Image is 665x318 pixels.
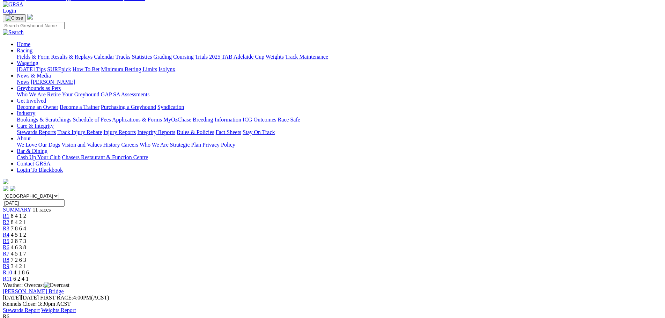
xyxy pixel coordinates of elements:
[17,73,51,79] a: News & Media
[163,117,191,123] a: MyOzChase
[11,219,26,225] span: 8 4 2 1
[3,219,9,225] a: R2
[3,288,64,294] a: [PERSON_NAME] Bridge
[11,213,26,219] span: 8 4 1 2
[40,295,73,301] span: FIRST RACE:
[17,161,50,167] a: Contact GRSA
[278,117,300,123] a: Race Safe
[243,117,276,123] a: ICG Outcomes
[17,148,47,154] a: Bar & Dining
[17,110,35,116] a: Industry
[170,142,201,148] a: Strategic Plan
[17,60,38,66] a: Wagering
[3,244,9,250] a: R6
[101,66,157,72] a: Minimum Betting Limits
[3,1,23,8] img: GRSA
[116,54,131,60] a: Tracks
[62,154,148,160] a: Chasers Restaurant & Function Centre
[17,135,31,141] a: About
[266,54,284,60] a: Weights
[209,54,264,60] a: 2025 TAB Adelaide Cup
[17,123,54,129] a: Care & Integrity
[17,54,662,60] div: Racing
[3,295,21,301] span: [DATE]
[3,238,9,244] span: R5
[47,91,99,97] a: Retire Your Greyhound
[17,129,662,135] div: Care & Integrity
[3,179,8,184] img: logo-grsa-white.png
[44,282,69,288] img: Overcast
[3,207,31,213] a: SUMMARY
[94,54,114,60] a: Calendar
[3,29,24,36] img: Search
[3,213,9,219] a: R1
[173,54,194,60] a: Coursing
[195,54,208,60] a: Trials
[47,66,71,72] a: SUREpick
[51,54,93,60] a: Results & Replays
[61,142,102,148] a: Vision and Values
[17,79,29,85] a: News
[31,79,75,85] a: [PERSON_NAME]
[3,257,9,263] a: R8
[11,244,26,250] span: 4 6 3 8
[3,186,8,191] img: facebook.svg
[17,98,46,104] a: Get Involved
[202,142,235,148] a: Privacy Policy
[40,295,109,301] span: 4:00PM(ACST)
[216,129,241,135] a: Fact Sheets
[57,129,102,135] a: Track Injury Rebate
[13,276,29,282] span: 6 2 4 1
[73,66,100,72] a: How To Bet
[27,14,33,20] img: logo-grsa-white.png
[3,22,65,29] input: Search
[17,154,60,160] a: Cash Up Your Club
[17,66,662,73] div: Wagering
[17,54,50,60] a: Fields & Form
[17,79,662,85] div: News & Media
[154,54,172,60] a: Grading
[60,104,99,110] a: Become a Trainer
[17,85,61,91] a: Greyhounds as Pets
[32,207,51,213] span: 11 races
[158,66,175,72] a: Isolynx
[3,301,662,307] div: Kennels Close: 3:30pm ACST
[11,225,26,231] span: 7 8 6 4
[3,8,16,14] a: Login
[243,129,275,135] a: Stay On Track
[137,129,175,135] a: Integrity Reports
[3,276,12,282] a: R11
[3,225,9,231] span: R3
[3,14,26,22] button: Toggle navigation
[3,307,40,313] a: Stewards Report
[17,66,46,72] a: [DATE] Tips
[101,104,156,110] a: Purchasing a Greyhound
[6,15,23,21] img: Close
[11,232,26,238] span: 4 5 1 2
[17,104,662,110] div: Get Involved
[17,142,60,148] a: We Love Our Dogs
[3,199,65,207] input: Select date
[3,251,9,257] a: R7
[193,117,241,123] a: Breeding Information
[14,269,29,275] span: 4 1 8 6
[17,167,63,173] a: Login To Blackbook
[17,91,46,97] a: Who We Are
[132,54,152,60] a: Statistics
[3,232,9,238] a: R4
[3,263,9,269] span: R9
[101,91,150,97] a: GAP SA Assessments
[17,117,71,123] a: Bookings & Scratchings
[17,91,662,98] div: Greyhounds as Pets
[10,186,15,191] img: twitter.svg
[17,47,32,53] a: Racing
[3,269,12,275] a: R10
